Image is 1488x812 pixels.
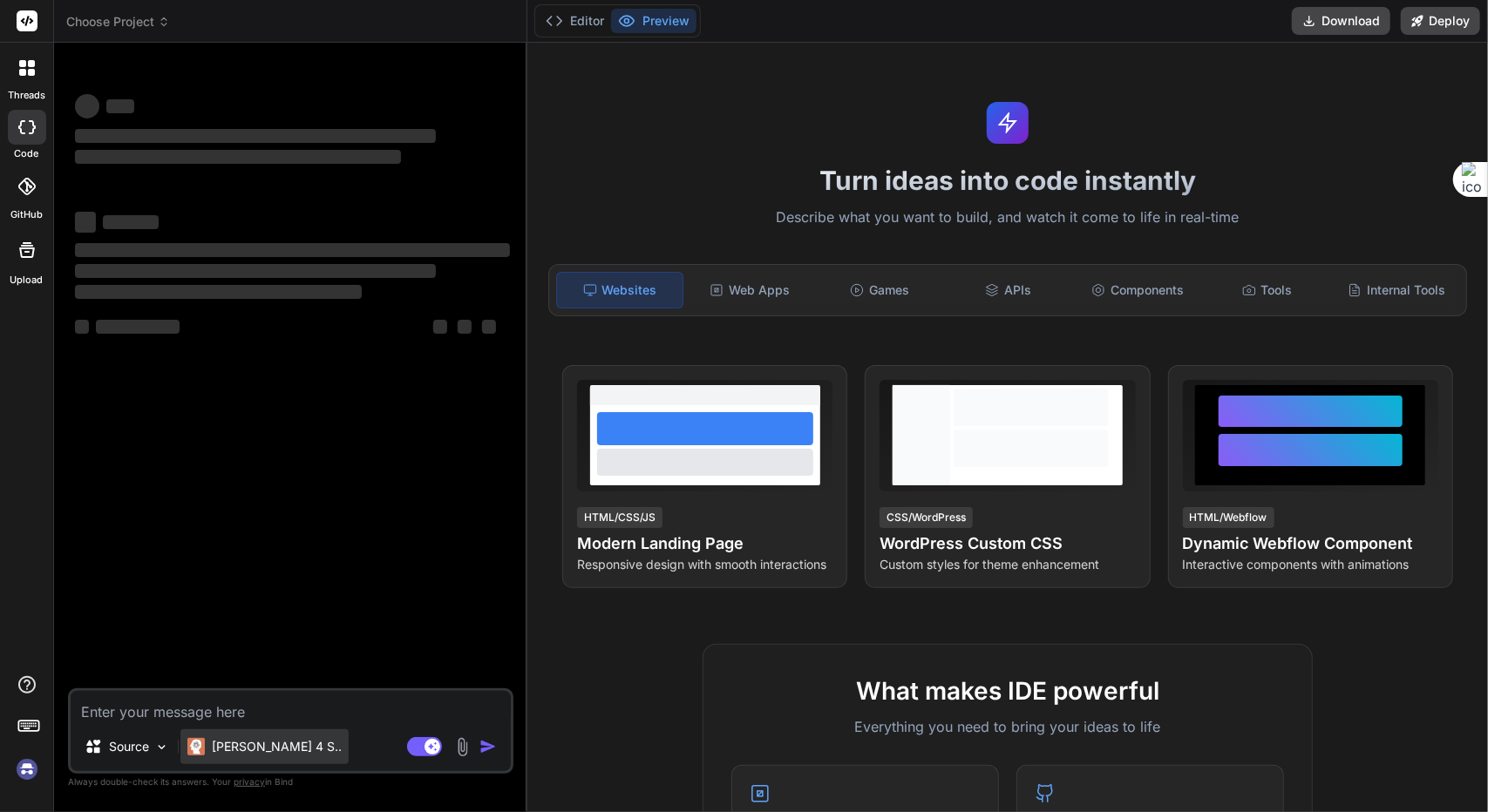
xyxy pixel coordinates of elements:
span: ‌ [75,264,436,278]
img: signin [12,754,42,784]
img: icon [479,738,497,755]
button: Download [1292,7,1390,35]
div: Websites [556,272,683,308]
span: ‌ [433,320,447,334]
p: Custom styles for theme enhancement [880,556,1135,573]
p: Interactive components with animations [1183,556,1438,573]
span: ‌ [75,320,89,334]
span: Choose Project [66,13,170,30]
h4: Modern Landing Page [577,531,832,556]
p: Describe what you want to build, and watch it come to life in real-time [538,206,1478,229]
div: Web Apps [687,272,812,308]
div: Components [1075,272,1200,308]
p: Responsive design with smooth interactions [577,556,832,573]
span: privacy [234,776,265,787]
button: Preview [611,9,696,33]
img: Pick Models [154,740,169,754]
img: Claude 4 Sonnet [187,738,205,755]
div: Games [816,272,941,308]
span: ‌ [458,320,472,334]
div: HTML/Webflow [1183,507,1274,528]
h1: Turn ideas into code instantly [538,165,1478,196]
p: [PERSON_NAME] 4 S.. [212,738,342,755]
span: ‌ [75,212,96,233]
span: ‌ [75,94,99,118]
p: Source [109,738,149,755]
label: code [15,146,39,161]
div: APIs [946,272,1071,308]
span: ‌ [75,285,362,299]
div: Tools [1204,272,1329,308]
h4: WordPress Custom CSS [880,531,1135,556]
div: Internal Tools [1334,272,1459,308]
span: ‌ [75,243,510,257]
p: Always double-check its answers. Your in Bind [68,774,513,790]
span: ‌ [103,215,159,229]
button: Editor [539,9,611,33]
p: Everything you need to bring your ideas to life [731,716,1284,737]
span: ‌ [75,150,401,164]
label: GitHub [10,207,43,222]
button: Deploy [1401,7,1480,35]
h4: Dynamic Webflow Component [1183,531,1438,556]
label: threads [8,88,45,103]
label: Upload [10,273,44,288]
h2: What makes IDE powerful [731,673,1284,709]
span: ‌ [106,99,134,113]
span: ‌ [96,320,180,334]
span: ‌ [482,320,496,334]
img: attachment [452,737,472,757]
span: ‌ [75,129,436,143]
div: CSS/WordPress [880,507,973,528]
div: HTML/CSS/JS [577,507,662,528]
